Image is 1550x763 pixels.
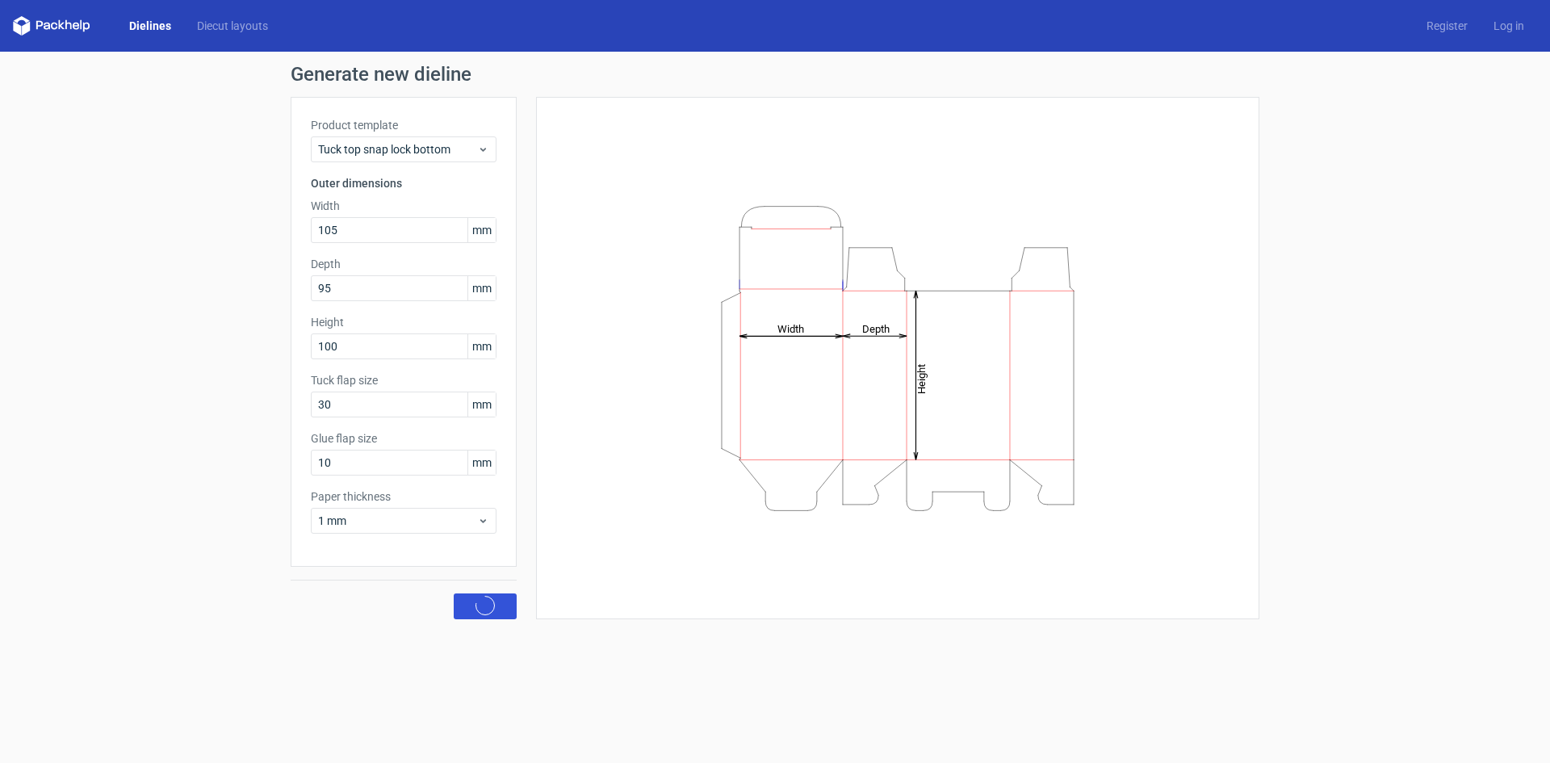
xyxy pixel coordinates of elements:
h3: Outer dimensions [311,175,496,191]
label: Product template [311,117,496,133]
span: mm [467,276,496,300]
span: mm [467,451,496,475]
span: mm [467,218,496,242]
tspan: Height [915,363,928,393]
tspan: Width [777,322,804,334]
label: Depth [311,256,496,272]
a: Log in [1481,18,1537,34]
a: Dielines [116,18,184,34]
a: Register [1414,18,1481,34]
tspan: Depth [862,322,890,334]
span: Tuck top snap lock bottom [318,141,477,157]
label: Width [311,198,496,214]
a: Diecut layouts [184,18,281,34]
label: Glue flap size [311,430,496,446]
h1: Generate new dieline [291,65,1259,84]
label: Height [311,314,496,330]
label: Tuck flap size [311,372,496,388]
span: mm [467,392,496,417]
span: mm [467,334,496,358]
span: 1 mm [318,513,477,529]
label: Paper thickness [311,488,496,505]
